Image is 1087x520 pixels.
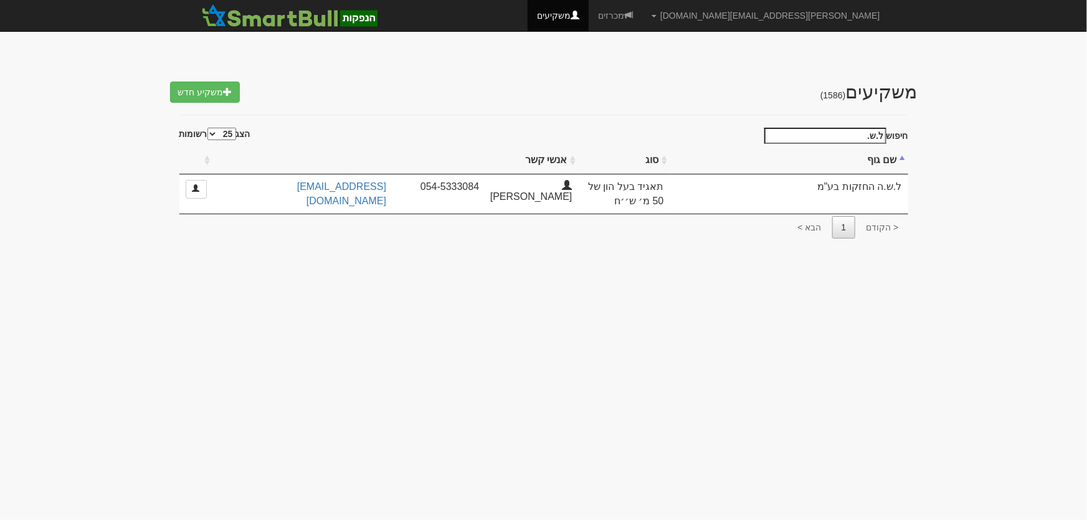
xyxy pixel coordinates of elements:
input: חיפוש [764,128,886,144]
div: 054-5333084 [396,180,488,194]
h5: (1586) [820,90,846,100]
label: חיפוש [760,128,908,144]
th: : activate to sort column ascending [179,147,213,174]
div: [PERSON_NAME] [488,180,581,204]
span: משקיעים [820,82,918,102]
th: סוג : activate to sort column ascending [579,147,670,174]
a: 1 [832,216,856,239]
img: SmartBull Logo [198,3,381,28]
a: < הקודם [857,216,908,239]
td: תאגיד בעל הון של 50 מ׳ ש׳׳ח [579,174,670,214]
td: ל.ש.ה החזקות בע"מ [670,174,908,214]
select: הצגרשומות [207,128,236,140]
a: משקיע חדש [170,82,240,103]
a: הבא > [789,216,831,239]
a: [EMAIL_ADDRESS][DOMAIN_NAME] [297,181,386,206]
label: הצג רשומות [179,128,250,140]
th: שם גוף : activate to sort column descending [670,147,908,174]
th: אנשי קשר : activate to sort column ascending [213,147,579,174]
